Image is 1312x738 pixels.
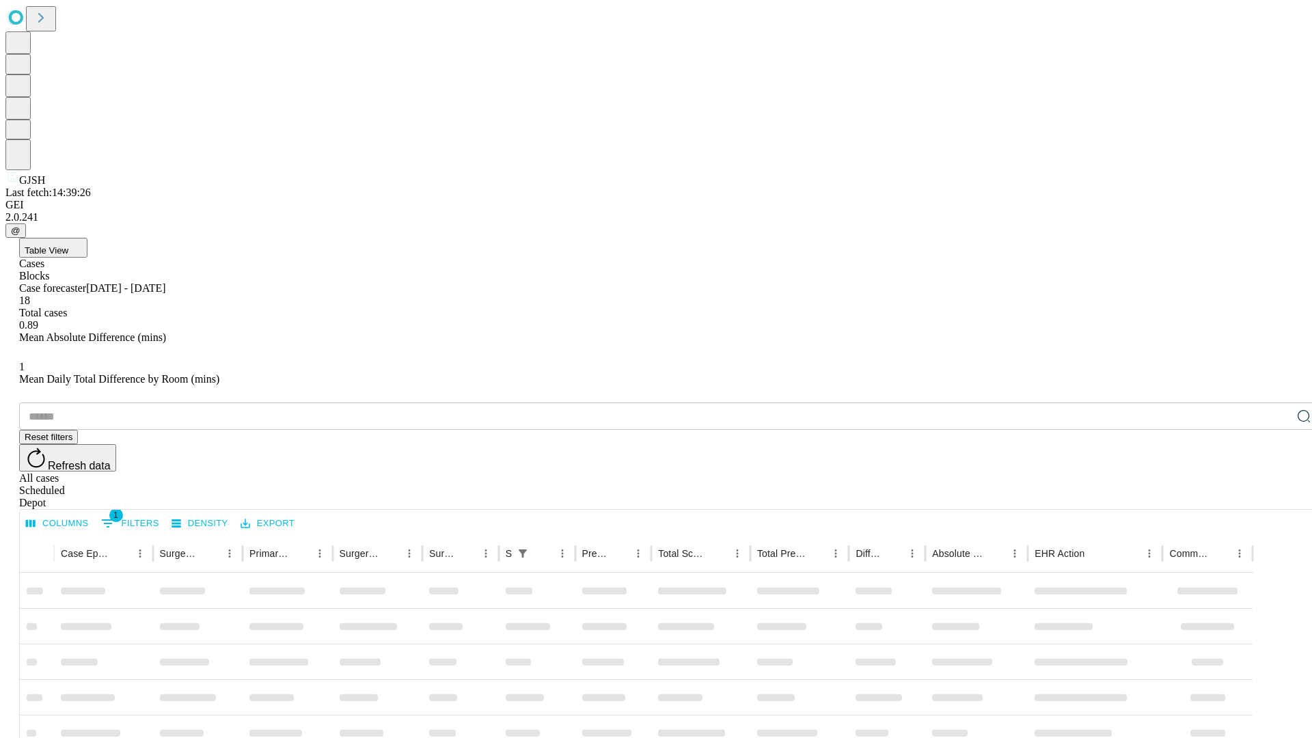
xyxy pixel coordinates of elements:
button: Sort [1211,544,1230,563]
button: Menu [476,544,495,563]
div: Primary Service [249,548,289,559]
span: 18 [19,295,30,306]
button: Sort [534,544,553,563]
button: Menu [826,544,845,563]
div: Difference [856,548,882,559]
div: Surgeon Name [160,548,200,559]
span: Mean Daily Total Difference by Room (mins) [19,373,219,385]
button: Menu [1140,544,1159,563]
div: GEI [5,199,1307,211]
button: Menu [131,544,150,563]
button: Select columns [23,513,92,534]
button: Menu [220,544,239,563]
div: Scheduled In Room Duration [506,548,512,559]
button: Sort [381,544,400,563]
span: Case forecaster [19,282,86,294]
span: Table View [25,245,68,256]
button: Table View [19,238,87,258]
button: Menu [400,544,419,563]
button: Sort [986,544,1005,563]
button: Reset filters [19,430,78,444]
div: Surgery Date [429,548,456,559]
span: 0.89 [19,319,38,331]
div: Case Epic Id [61,548,110,559]
button: Sort [807,544,826,563]
button: Menu [1005,544,1024,563]
button: Export [237,513,298,534]
span: Mean Absolute Difference (mins) [19,331,166,343]
span: @ [11,225,20,236]
button: Menu [310,544,329,563]
span: GJSH [19,174,45,186]
button: Sort [291,544,310,563]
div: Total Scheduled Duration [658,548,707,559]
span: Last fetch: 14:39:26 [5,187,91,198]
span: 1 [109,508,123,522]
div: Absolute Difference [932,548,985,559]
span: Refresh data [48,460,111,471]
div: EHR Action [1035,548,1084,559]
div: Total Predicted Duration [757,548,806,559]
button: Density [168,513,232,534]
button: Sort [884,544,903,563]
div: 1 active filter [513,544,532,563]
span: Total cases [19,307,67,318]
button: Show filters [513,544,532,563]
div: Comments [1169,548,1209,559]
button: Sort [610,544,629,563]
div: 2.0.241 [5,211,1307,223]
button: Sort [1086,544,1105,563]
span: 1 [19,361,25,372]
button: Sort [709,544,728,563]
div: Predicted In Room Duration [582,548,609,559]
span: [DATE] - [DATE] [86,282,165,294]
div: Surgery Name [340,548,379,559]
button: Menu [903,544,922,563]
button: Menu [553,544,572,563]
button: Sort [201,544,220,563]
button: Refresh data [19,444,116,471]
button: Show filters [98,512,163,534]
button: Menu [629,544,648,563]
button: Sort [111,544,131,563]
button: Menu [1230,544,1249,563]
button: Menu [728,544,747,563]
button: @ [5,223,26,238]
span: Reset filters [25,432,72,442]
button: Sort [457,544,476,563]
